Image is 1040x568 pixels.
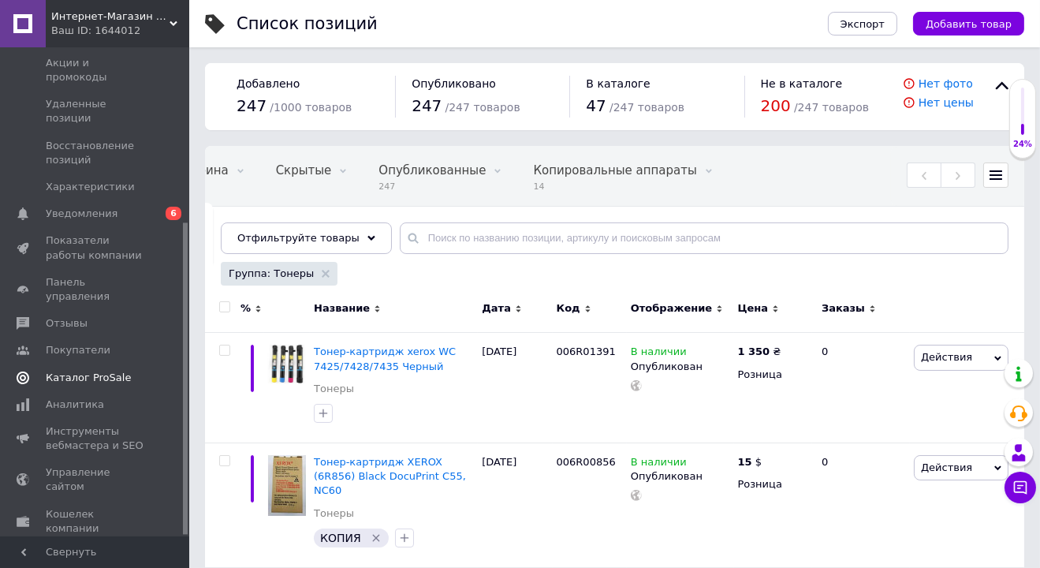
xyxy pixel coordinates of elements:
a: Нет цены [919,96,974,109]
span: % [240,301,251,316]
div: Ваш ID: 1644012 [51,24,189,38]
span: Кошелек компании [46,507,146,536]
span: 247 [237,96,267,115]
span: Добавить товар [926,18,1012,30]
span: Заказы [822,301,865,316]
div: 0 [812,443,910,568]
div: 24% [1010,139,1035,150]
span: 200 [761,96,791,115]
span: Действия [921,351,972,363]
span: Покупатели [46,343,110,357]
button: Чат с покупателем [1005,472,1036,503]
span: Витрина [176,163,229,177]
span: / 1000 товаров [270,101,352,114]
span: 47 [586,96,606,115]
span: Цена [738,301,769,316]
div: Розница [738,368,809,382]
span: / 247 товаров [445,101,520,114]
span: Опубликовано [412,77,496,90]
span: Характеристики [46,180,135,194]
div: Опубликован [631,469,730,484]
span: Дата [482,301,511,316]
span: В наличии [631,346,687,362]
span: Скрытые [276,163,332,177]
span: Каталог ProSale [46,371,131,385]
div: [DATE] [478,333,552,443]
div: Список позиций [237,16,378,32]
span: 006R00856 [557,456,616,468]
span: Экспорт [841,18,885,30]
div: ₴ [738,345,781,359]
span: В наличии [631,456,687,473]
span: Показатели работы компании [46,234,146,262]
span: 006R01391 [557,346,616,357]
span: Аналитика [46,398,104,412]
span: Код [557,301,580,316]
span: 6 [166,207,181,220]
span: / 247 товаров [609,101,684,114]
span: Название [314,301,370,316]
span: Восстановление позиций [46,139,146,167]
div: $ [738,455,762,469]
a: Тонер-картридж XEROX (6R856) Black DocuPrint C55, NC60 [314,456,466,496]
div: [DATE] [478,443,552,568]
b: 15 [738,456,752,468]
span: Отображение [631,301,712,316]
span: Отзывы [46,316,88,331]
a: Тонер-картридж xerox WC 7425/7428/7435 Черный [314,346,456,372]
span: Действия [921,461,972,473]
span: Отфильтруйте товары [237,232,360,244]
span: Уведомления [46,207,117,221]
span: Группа: Тонеры [229,267,314,281]
span: Акции и промокоды [46,56,146,84]
span: Управление сайтом [46,465,146,494]
span: Удаленные позиции [46,97,146,125]
span: Опубликованные [378,163,486,177]
div: Опубликован [631,360,730,374]
span: Панель управления [46,275,146,304]
div: 0 [812,333,910,443]
a: Тонеры [314,506,354,521]
span: Копировальные аппараты [533,163,696,177]
span: / 247 товаров [794,101,869,114]
span: Не в каталоге [761,77,843,90]
button: Добавить товар [913,12,1024,35]
span: 14 [533,181,696,192]
span: Инструменты вебмастера и SEO [46,424,146,453]
span: В каталоге [586,77,650,90]
img: Тонер-картридж XEROX (6R856) Black DocuPrint C55, NC60 [268,455,306,516]
b: 1 350 [738,346,770,357]
div: Розница [738,477,809,491]
button: Экспорт [828,12,897,35]
span: 247 [378,181,486,192]
img: Тонер-картридж xerox WC 7425/7428/7435 Черный [268,345,306,383]
span: Добавлено [237,77,300,90]
input: Поиск по названию позиции, артикулу и поисковым запросам [400,222,1008,254]
span: 247 [412,96,442,115]
a: Нет фото [919,77,973,90]
span: КОПИЯ [320,532,361,544]
a: Тонеры [314,382,354,396]
svg: Удалить метку [370,532,382,544]
span: Интернет-Магазин CopyTeh [51,9,170,24]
